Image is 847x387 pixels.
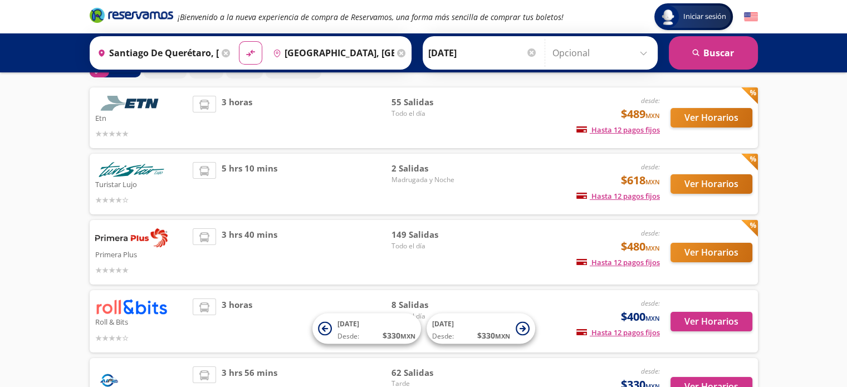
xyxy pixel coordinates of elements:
[477,330,510,341] span: $ 330
[391,366,469,379] span: 62 Salidas
[337,319,359,329] span: [DATE]
[222,298,252,344] span: 3 horas
[641,298,660,308] em: desde:
[670,312,752,331] button: Ver Horarios
[268,39,394,67] input: Buscar Destino
[641,162,660,172] em: desde:
[621,106,660,123] span: $489
[645,244,660,252] small: MXN
[432,319,454,329] span: [DATE]
[576,191,660,201] span: Hasta 12 pagos fijos
[576,327,660,337] span: Hasta 12 pagos fijos
[495,332,510,340] small: MXN
[432,331,454,341] span: Desde:
[400,332,415,340] small: MXN
[576,257,660,267] span: Hasta 12 pagos fijos
[670,243,752,262] button: Ver Horarios
[641,96,660,105] em: desde:
[337,331,359,341] span: Desde:
[621,308,660,325] span: $400
[669,36,758,70] button: Buscar
[621,172,660,189] span: $618
[391,298,469,311] span: 8 Salidas
[645,111,660,120] small: MXN
[679,11,731,22] span: Iniciar sesión
[552,39,652,67] input: Opcional
[391,241,469,251] span: Todo el día
[391,96,469,109] span: 55 Salidas
[222,228,277,276] span: 3 hrs 40 mins
[391,162,469,175] span: 2 Salidas
[744,10,758,24] button: English
[641,366,660,376] em: desde:
[222,162,277,206] span: 5 hrs 10 mins
[391,175,469,185] span: Madrugada y Noche
[621,238,660,255] span: $480
[95,177,188,190] p: Turistar Lujo
[95,298,168,315] img: Roll & Bits
[95,228,168,247] img: Primera Plus
[95,247,188,261] p: Primera Plus
[93,39,219,67] input: Buscar Origen
[90,7,173,27] a: Brand Logo
[95,96,168,111] img: Etn
[178,12,564,22] em: ¡Bienvenido a la nueva experiencia de compra de Reservamos, una forma más sencilla de comprar tus...
[312,313,421,344] button: [DATE]Desde:$330MXN
[391,311,469,321] span: Todo el día
[391,228,469,241] span: 149 Salidas
[95,111,188,124] p: Etn
[428,39,537,67] input: Elegir Fecha
[222,96,252,140] span: 3 horas
[670,174,752,194] button: Ver Horarios
[427,313,535,344] button: [DATE]Desde:$330MXN
[576,125,660,135] span: Hasta 12 pagos fijos
[95,315,188,328] p: Roll & Bits
[383,330,415,341] span: $ 330
[391,109,469,119] span: Todo el día
[95,162,168,177] img: Turistar Lujo
[90,7,173,23] i: Brand Logo
[645,178,660,186] small: MXN
[645,314,660,322] small: MXN
[641,228,660,238] em: desde:
[670,108,752,128] button: Ver Horarios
